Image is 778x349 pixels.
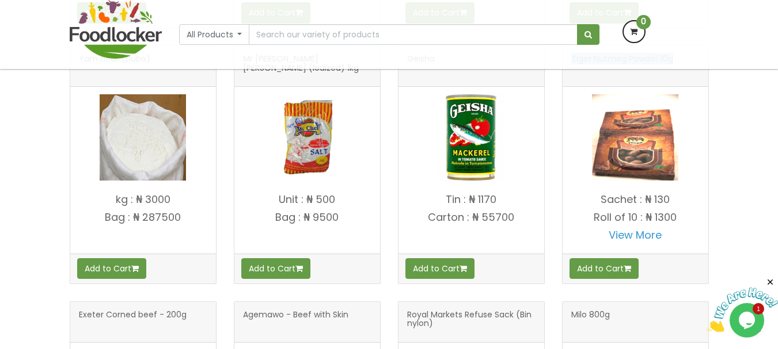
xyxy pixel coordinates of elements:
button: All Products [179,24,250,45]
p: Unit : ₦ 500 [234,194,380,205]
input: Search our variety of products [249,24,577,45]
button: Add to Cart [241,258,310,279]
span: Exeter Corned beef - 200g [79,310,187,333]
p: Sachet : ₦ 130 [563,194,708,205]
span: 0 [636,15,651,29]
img: Mr Chef Salt (Iodized) 1kg [264,94,350,181]
span: Agemawo - Beef with Skin [243,310,348,333]
button: Add to Cart [77,258,146,279]
p: Tin : ₦ 1170 [399,194,544,205]
a: View More [609,228,662,242]
img: Tiger Nutmeg Powder 10g [592,94,678,181]
img: Geisha [428,94,514,181]
span: Royal Markets Refuse Sack (Bin nylon) [407,310,536,333]
img: Yam flour (Elubo) [100,94,186,181]
p: Bag : ₦ 287500 [70,212,216,223]
span: Milo 800g [571,310,610,333]
button: Add to Cart [405,258,475,279]
iframe: chat widget [707,277,778,332]
p: Bag : ₦ 9500 [234,212,380,223]
p: kg : ₦ 3000 [70,194,216,205]
i: Add to cart [460,264,467,273]
i: Add to cart [131,264,139,273]
button: Add to Cart [570,258,639,279]
i: Add to cart [295,264,303,273]
i: Add to cart [624,264,631,273]
p: Roll of 10 : ₦ 1300 [563,212,708,223]
p: Carton : ₦ 55700 [399,212,544,223]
